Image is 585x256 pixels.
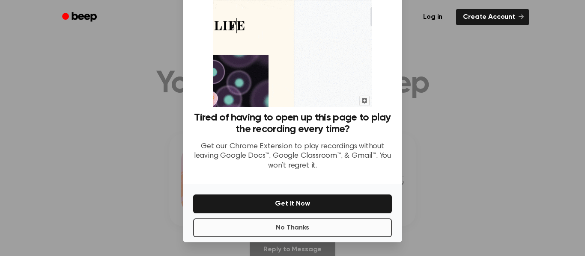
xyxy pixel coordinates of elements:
[193,218,392,237] button: No Thanks
[193,142,392,171] p: Get our Chrome Extension to play recordings without leaving Google Docs™, Google Classroom™, & Gm...
[193,194,392,213] button: Get It Now
[456,9,529,25] a: Create Account
[56,9,104,26] a: Beep
[415,7,451,27] a: Log in
[193,112,392,135] h3: Tired of having to open up this page to play the recording every time?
